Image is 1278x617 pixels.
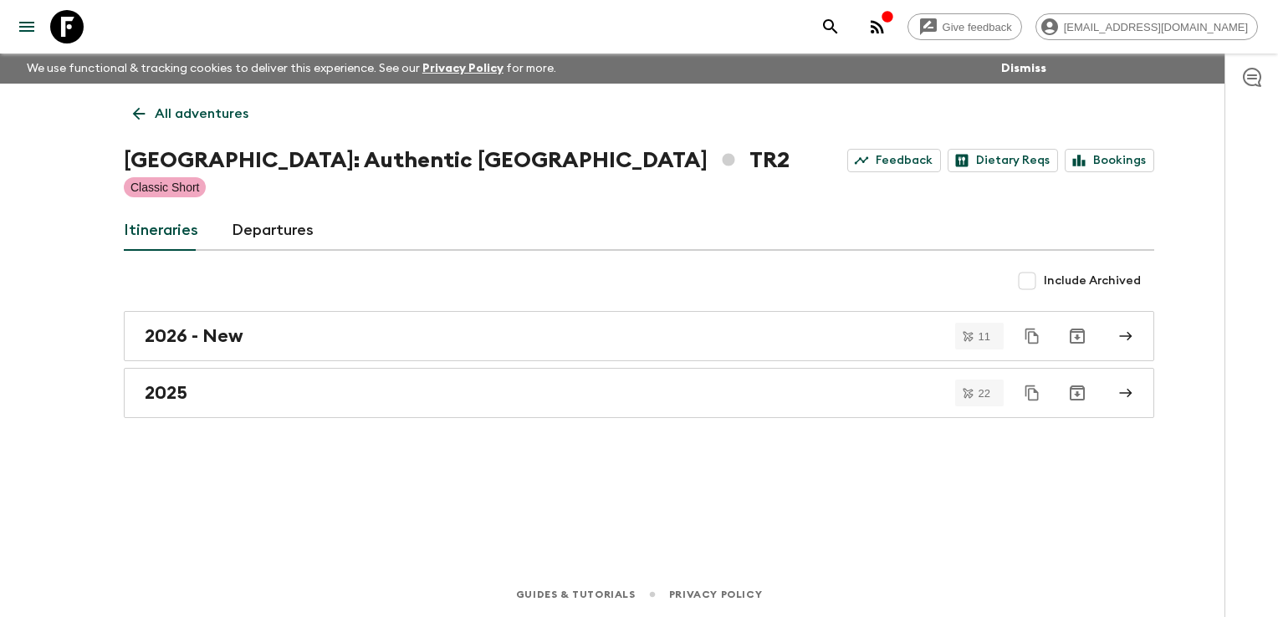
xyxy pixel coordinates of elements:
h2: 2025 [145,382,187,404]
a: Departures [232,211,314,251]
a: Itineraries [124,211,198,251]
a: Bookings [1065,149,1154,172]
button: Archive [1061,319,1094,353]
div: [EMAIL_ADDRESS][DOMAIN_NAME] [1035,13,1258,40]
span: Include Archived [1044,273,1141,289]
h1: [GEOGRAPHIC_DATA]: Authentic [GEOGRAPHIC_DATA] TR2 [124,144,790,177]
a: Guides & Tutorials [516,585,636,604]
button: menu [10,10,43,43]
span: [EMAIL_ADDRESS][DOMAIN_NAME] [1055,21,1257,33]
a: 2026 - New [124,311,1154,361]
button: search adventures [814,10,847,43]
p: We use functional & tracking cookies to deliver this experience. See our for more. [20,54,563,84]
button: Duplicate [1017,321,1047,351]
p: Classic Short [130,179,199,196]
span: Give feedback [933,21,1021,33]
button: Archive [1061,376,1094,410]
span: 22 [969,388,1000,399]
a: Dietary Reqs [948,149,1058,172]
a: 2025 [124,368,1154,418]
a: Privacy Policy [422,63,504,74]
a: All adventures [124,97,258,130]
p: All adventures [155,104,248,124]
h2: 2026 - New [145,325,243,347]
a: Privacy Policy [669,585,762,604]
a: Give feedback [907,13,1022,40]
button: Dismiss [997,57,1051,80]
span: 11 [969,331,1000,342]
button: Duplicate [1017,378,1047,408]
a: Feedback [847,149,941,172]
